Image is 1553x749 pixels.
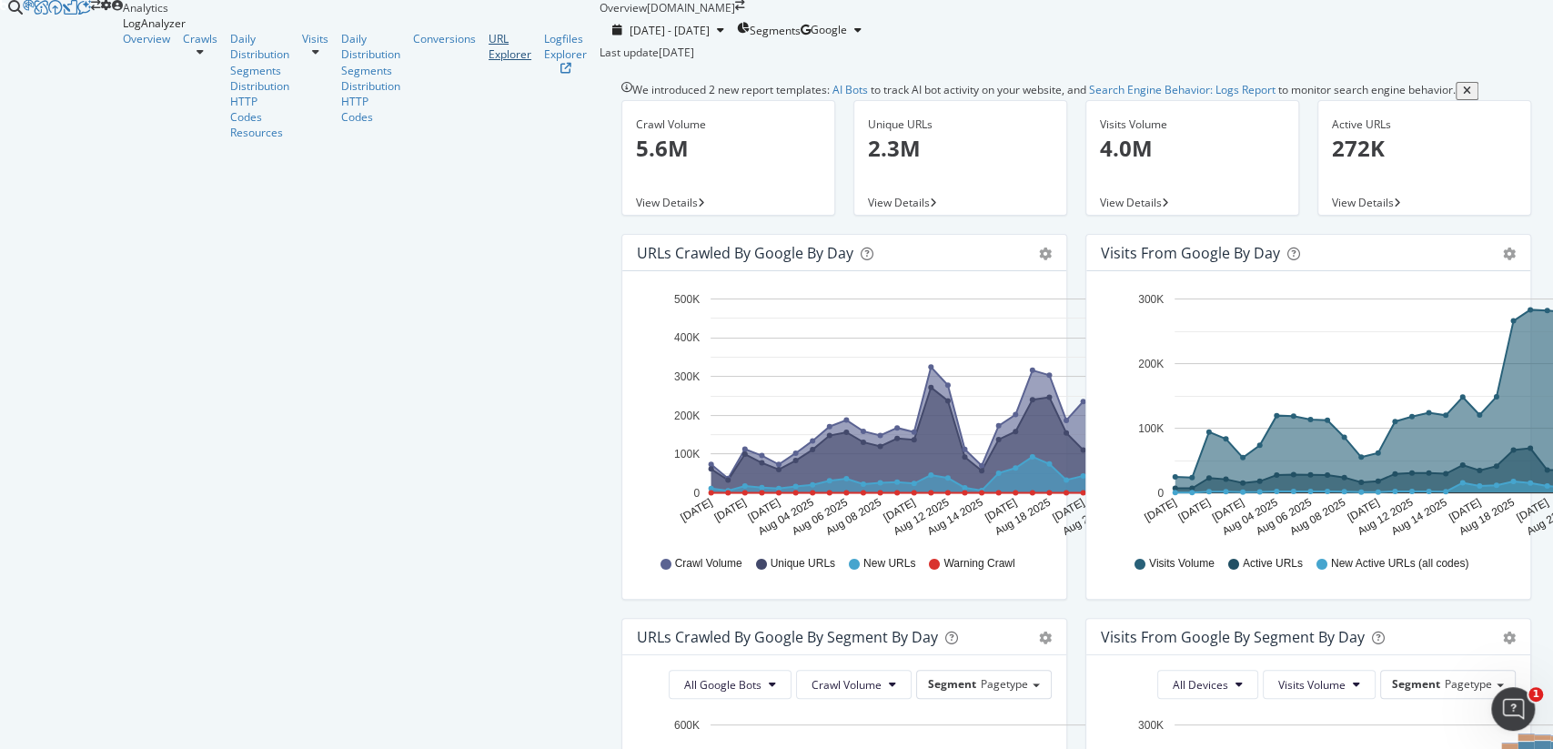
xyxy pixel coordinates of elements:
span: Active URLs [1243,556,1303,572]
span: All Devices [1173,677,1228,693]
text: Aug 04 2025 [1220,496,1280,538]
text: 100K [674,448,700,461]
text: 0 [1157,487,1164,500]
span: Warning Crawl [943,556,1014,572]
text: 200K [1138,358,1164,370]
button: All Devices [1157,670,1258,699]
text: [DATE] [1142,496,1178,524]
span: Google [811,22,847,37]
text: 300K [674,370,700,383]
span: Unique URLs [771,556,835,572]
div: LogAnalyzer [123,15,600,31]
text: [DATE] [746,496,782,524]
div: URLs Crawled by Google by day [637,244,853,262]
text: Aug 08 2025 [1287,496,1347,538]
a: Resources [230,125,289,140]
text: [DATE] [678,496,714,524]
button: [DATE] - [DATE] [600,22,737,39]
text: Aug 12 2025 [1355,496,1415,538]
a: Search Engine Behavior: Logs Report [1089,82,1276,97]
span: Pagetype [1445,676,1492,692]
text: [DATE] [881,496,917,524]
a: Daily Distribution [341,31,400,62]
div: gear [1503,248,1516,260]
a: Visits [302,31,328,46]
a: Daily Distribution [230,31,289,62]
a: URL Explorer [489,31,531,62]
text: Aug 14 2025 [1389,496,1449,538]
div: We introduced 2 new report templates: to track AI bot activity on your website, and to monitor se... [632,82,1456,100]
text: Aug 06 2025 [1254,496,1314,538]
text: 400K [674,331,700,344]
div: gear [1039,632,1052,644]
span: View Details [1332,195,1394,210]
span: View Details [636,195,698,210]
text: 500K [674,293,700,306]
text: [DATE] [1176,496,1213,524]
a: Logfiles Explorer [544,31,587,73]
p: 2.3M [868,133,1053,164]
span: Segment [1392,676,1440,692]
span: View Details [1100,195,1162,210]
span: [DATE] - [DATE] [630,23,710,38]
span: Segments [750,23,801,38]
span: New Active URLs (all codes) [1331,556,1468,572]
p: 272K [1332,133,1517,164]
button: Visits Volume [1263,670,1376,699]
a: Segments Distribution [341,63,400,94]
text: [DATE] [1345,496,1381,524]
div: URLs Crawled by Google By Segment By Day [637,628,938,646]
text: 0 [693,487,700,500]
div: Visits from Google by day [1101,244,1280,262]
div: Last update [600,45,694,60]
text: 600K [674,719,700,732]
text: 300K [1138,293,1164,306]
button: Segments [737,15,801,45]
a: Segments Distribution [230,63,289,94]
a: HTTP Codes [230,94,289,125]
text: [DATE] [983,496,1019,524]
div: Active URLs [1332,116,1517,133]
p: 5.6M [636,133,821,164]
a: HTTP Codes [341,94,400,125]
div: Crawl Volume [636,116,821,133]
a: AI Bots [832,82,868,97]
p: 4.0M [1100,133,1285,164]
a: Crawls [183,31,217,46]
text: [DATE] [1210,496,1246,524]
span: New URLs [863,556,915,572]
text: 200K [674,410,700,422]
svg: A chart. [637,286,1251,539]
a: Conversions [413,31,476,46]
text: Aug 12 2025 [891,496,951,538]
text: Aug 18 2025 [1457,496,1517,538]
span: Visits Volume [1149,556,1215,572]
text: Aug 14 2025 [925,496,985,538]
span: Pagetype [981,676,1028,692]
text: 100K [1138,422,1164,435]
text: Aug 08 2025 [823,496,883,538]
div: Logfiles Explorer [544,31,587,62]
text: 300K [1138,719,1164,732]
text: [DATE] [1514,496,1550,524]
text: [DATE] [1447,496,1483,524]
iframe: Intercom live chat [1491,687,1535,731]
div: info banner [621,82,1531,100]
a: Overview [123,31,170,46]
button: All Google Bots [669,670,792,699]
text: Aug 06 2025 [790,496,850,538]
span: Segment [928,676,976,692]
div: [DATE] [659,45,694,60]
button: close banner [1456,82,1478,100]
